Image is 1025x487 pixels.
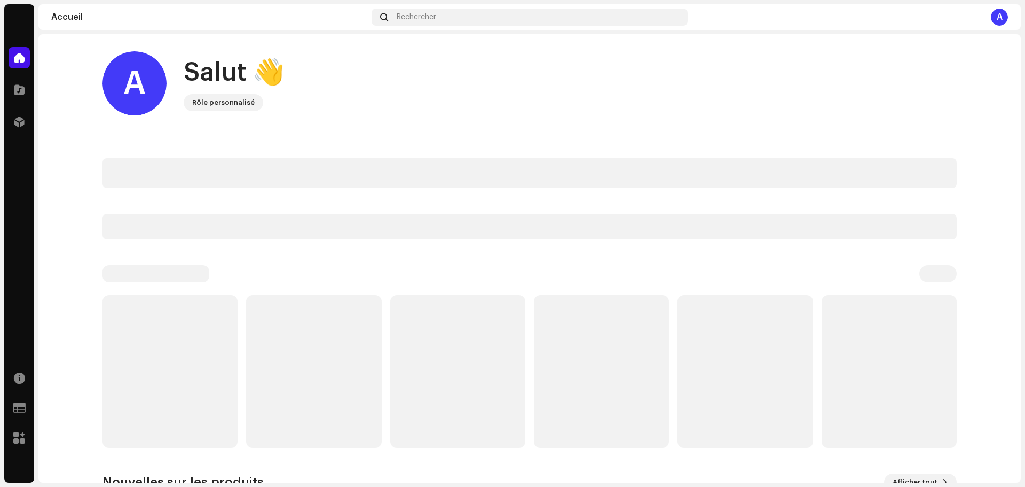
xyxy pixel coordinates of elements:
[184,56,285,90] div: Salut 👋
[51,13,367,21] div: Accueil
[192,96,255,109] div: Rôle personnalisé
[991,9,1008,26] div: A
[102,51,167,115] div: A
[397,13,436,21] span: Rechercher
